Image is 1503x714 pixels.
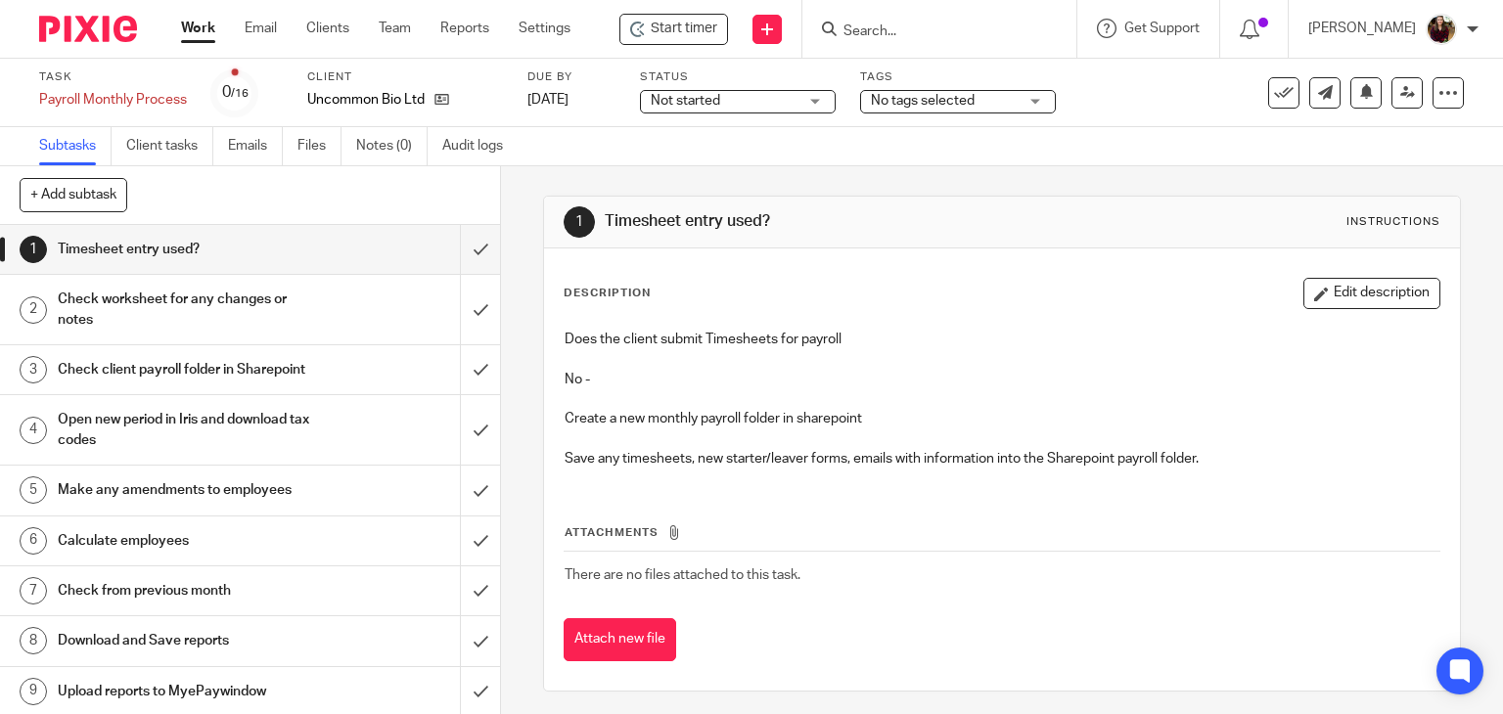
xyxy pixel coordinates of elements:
img: MaxAcc_Sep21_ElliDeanPhoto_030.jpg [1426,14,1457,45]
label: Task [39,69,187,85]
a: Reports [440,19,489,38]
span: [DATE] [527,93,569,107]
label: Status [640,69,836,85]
span: Not started [651,94,720,108]
div: 6 [20,527,47,555]
label: Tags [860,69,1056,85]
div: Instructions [1346,214,1440,230]
label: Client [307,69,503,85]
span: Get Support [1124,22,1200,35]
span: Attachments [565,527,659,538]
div: 0 [222,81,249,104]
a: Work [181,19,215,38]
h1: Check worksheet for any changes or notes [58,285,313,335]
div: 1 [564,206,595,238]
button: Attach new file [564,618,676,662]
div: 1 [20,236,47,263]
h1: Open new period in Iris and download tax codes [58,405,313,455]
h1: Check client payroll folder in Sharepoint [58,355,313,384]
a: Client tasks [126,127,213,165]
button: + Add subtask [20,178,127,211]
a: Subtasks [39,127,112,165]
div: 7 [20,577,47,604]
input: Search [842,23,1018,41]
span: No tags selected [871,94,975,108]
a: Settings [519,19,570,38]
div: 3 [20,356,47,383]
a: Emails [228,127,283,165]
h1: Make any amendments to employees [58,475,313,505]
div: 2 [20,296,47,324]
h1: Calculate employees [58,526,313,556]
a: Team [379,19,411,38]
a: Files [297,127,342,165]
span: Start timer [651,19,717,39]
p: Create a new monthly payroll folder in sharepoint [565,409,1440,428]
img: Pixie [39,16,137,42]
h1: Check from previous month [58,576,313,605]
div: Payroll Monthly Process [39,90,187,110]
div: 5 [20,476,47,504]
h1: Upload reports to MyePaywindow [58,677,313,706]
h1: Timesheet entry used? [605,211,1043,232]
p: Uncommon Bio Ltd [307,90,425,110]
button: Edit description [1303,278,1440,309]
p: No - [565,370,1440,389]
div: 4 [20,417,47,444]
span: There are no files attached to this task. [565,568,800,582]
div: 8 [20,627,47,654]
h1: Download and Save reports [58,626,313,655]
p: [PERSON_NAME] [1308,19,1416,38]
div: 9 [20,678,47,705]
a: Notes (0) [356,127,428,165]
p: Description [564,286,651,301]
label: Due by [527,69,615,85]
a: Clients [306,19,349,38]
a: Email [245,19,277,38]
a: Audit logs [442,127,518,165]
h1: Timesheet entry used? [58,235,313,264]
p: Does the client submit Timesheets for payroll [565,330,1440,349]
div: Uncommon Bio Ltd - Payroll Monthly Process [619,14,728,45]
small: /16 [231,88,249,99]
p: Save any timesheets, new starter/leaver forms, emails with information into the Sharepoint payrol... [565,449,1440,469]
